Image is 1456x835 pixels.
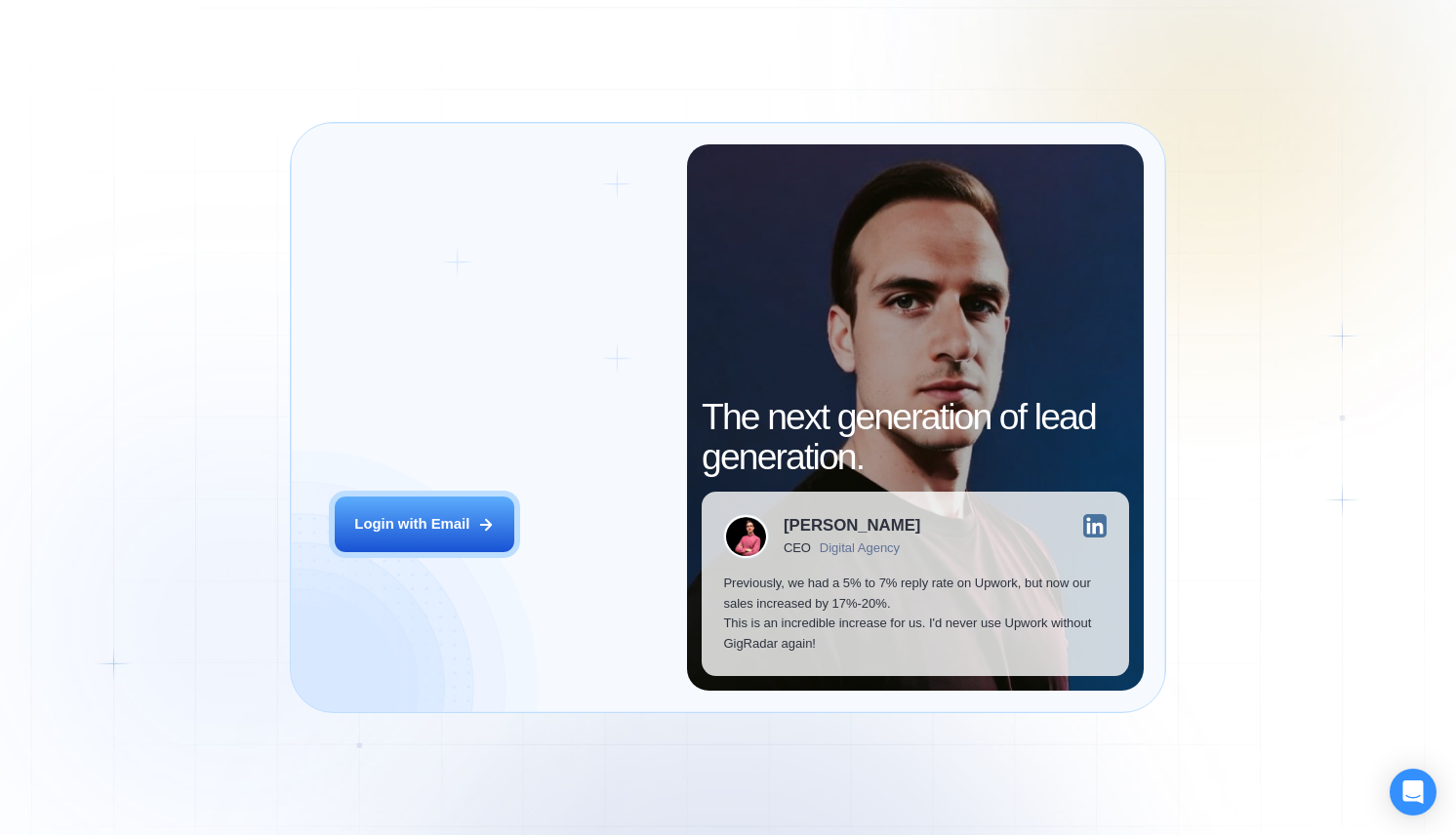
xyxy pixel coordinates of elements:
button: Login with Email [335,497,515,553]
div: Login with Email [354,514,469,535]
div: CEO [784,541,810,556]
div: Digital Agency [820,541,900,556]
p: Previously, we had a 5% to 7% reply rate on Upwork, but now our sales increased by 17%-20%. This ... [723,574,1107,654]
div: [PERSON_NAME] [784,518,920,535]
h2: The next generation of lead generation. [702,397,1129,477]
div: Open Intercom Messenger [1390,769,1436,815]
